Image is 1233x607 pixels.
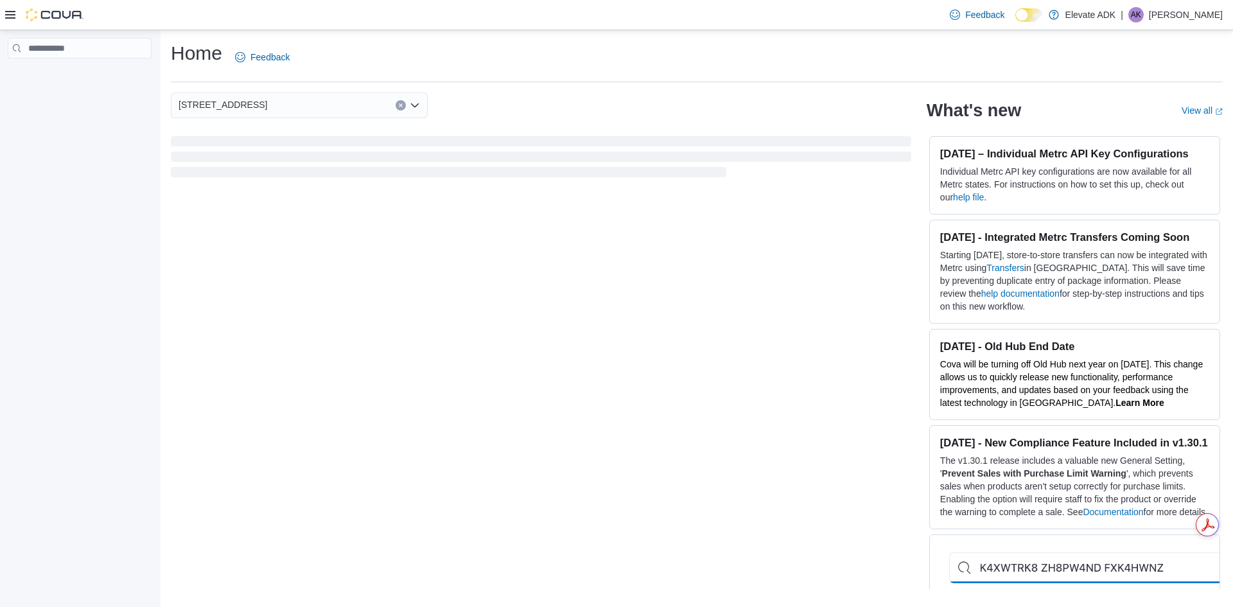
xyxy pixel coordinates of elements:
[1149,7,1223,22] p: [PERSON_NAME]
[1015,8,1042,22] input: Dark Mode
[396,100,406,110] button: Clear input
[940,359,1203,408] span: Cova will be turning off Old Hub next year on [DATE]. This change allows us to quickly release ne...
[1121,7,1123,22] p: |
[171,139,911,180] span: Loading
[940,436,1209,449] h3: [DATE] - New Compliance Feature Included in v1.30.1
[940,231,1209,243] h3: [DATE] - Integrated Metrc Transfers Coming Soon
[940,249,1209,313] p: Starting [DATE], store-to-store transfers can now be integrated with Metrc using in [GEOGRAPHIC_D...
[945,2,1010,28] a: Feedback
[1128,7,1144,22] div: Alamanda King
[940,454,1209,518] p: The v1.30.1 release includes a valuable new General Setting, ' ', which prevents sales when produ...
[986,263,1024,273] a: Transfers
[940,147,1209,160] h3: [DATE] – Individual Metrc API Key Configurations
[965,8,1004,21] span: Feedback
[942,468,1126,479] strong: Prevent Sales with Purchase Limit Warning
[1215,108,1223,116] svg: External link
[940,165,1209,204] p: Individual Metrc API key configurations are now available for all Metrc states. For instructions ...
[1131,7,1141,22] span: AK
[953,192,984,202] a: help file
[250,51,290,64] span: Feedback
[1083,507,1143,517] a: Documentation
[927,100,1021,121] h2: What's new
[8,61,152,92] nav: Complex example
[26,8,83,21] img: Cova
[940,340,1209,353] h3: [DATE] - Old Hub End Date
[1115,398,1164,408] a: Learn More
[410,100,420,110] button: Open list of options
[1065,7,1116,22] p: Elevate ADK
[179,97,267,112] span: [STREET_ADDRESS]
[171,40,222,66] h1: Home
[230,44,295,70] a: Feedback
[1182,105,1223,116] a: View allExternal link
[981,288,1060,299] a: help documentation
